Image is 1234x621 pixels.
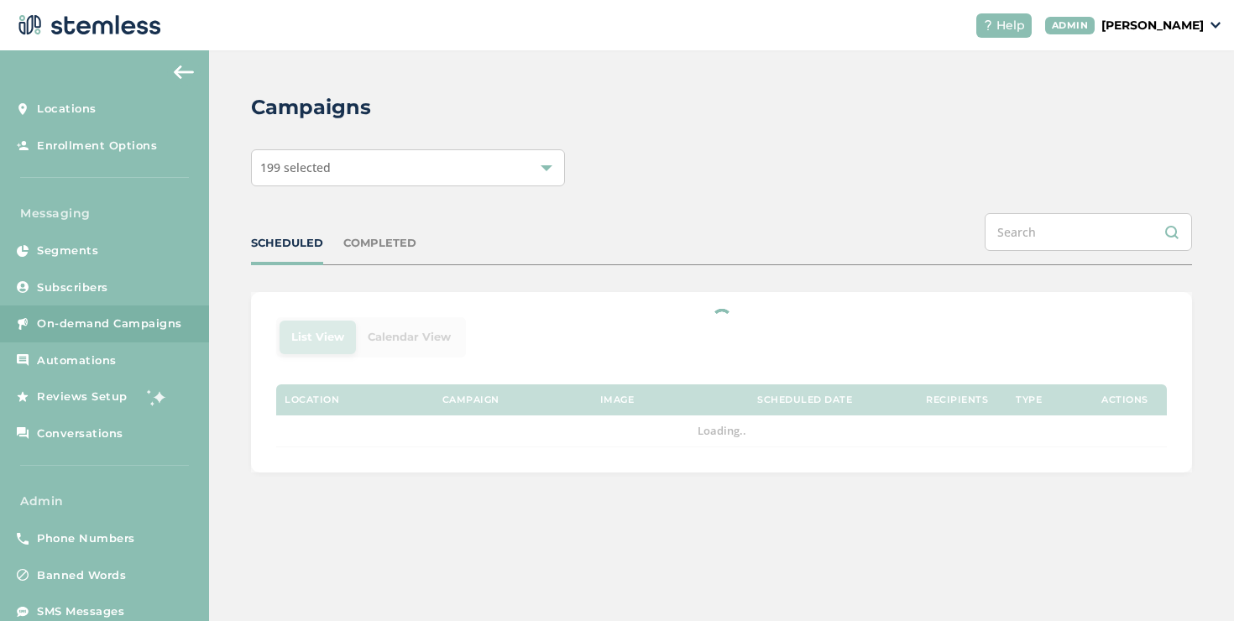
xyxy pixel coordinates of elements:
span: Subscribers [37,279,108,296]
iframe: Chat Widget [1150,540,1234,621]
div: SCHEDULED [251,235,323,252]
span: Reviews Setup [37,389,128,405]
span: Segments [37,243,98,259]
div: COMPLETED [343,235,416,252]
span: Help [996,17,1025,34]
h2: Campaigns [251,92,371,123]
img: icon-arrow-back-accent-c549486e.svg [174,65,194,79]
span: Banned Words [37,567,126,584]
img: logo-dark-0685b13c.svg [13,8,161,42]
span: Conversations [37,425,123,442]
img: glitter-stars-b7820f95.gif [140,380,174,414]
img: icon_down-arrow-small-66adaf34.svg [1210,22,1221,29]
div: ADMIN [1045,17,1095,34]
p: [PERSON_NAME] [1101,17,1204,34]
img: icon-help-white-03924b79.svg [983,20,993,30]
span: 199 selected [260,159,331,175]
span: Locations [37,101,97,117]
span: Enrollment Options [37,138,157,154]
span: On-demand Campaigns [37,316,182,332]
span: SMS Messages [37,603,124,620]
span: Phone Numbers [37,530,135,547]
span: Automations [37,352,117,369]
input: Search [985,213,1192,251]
